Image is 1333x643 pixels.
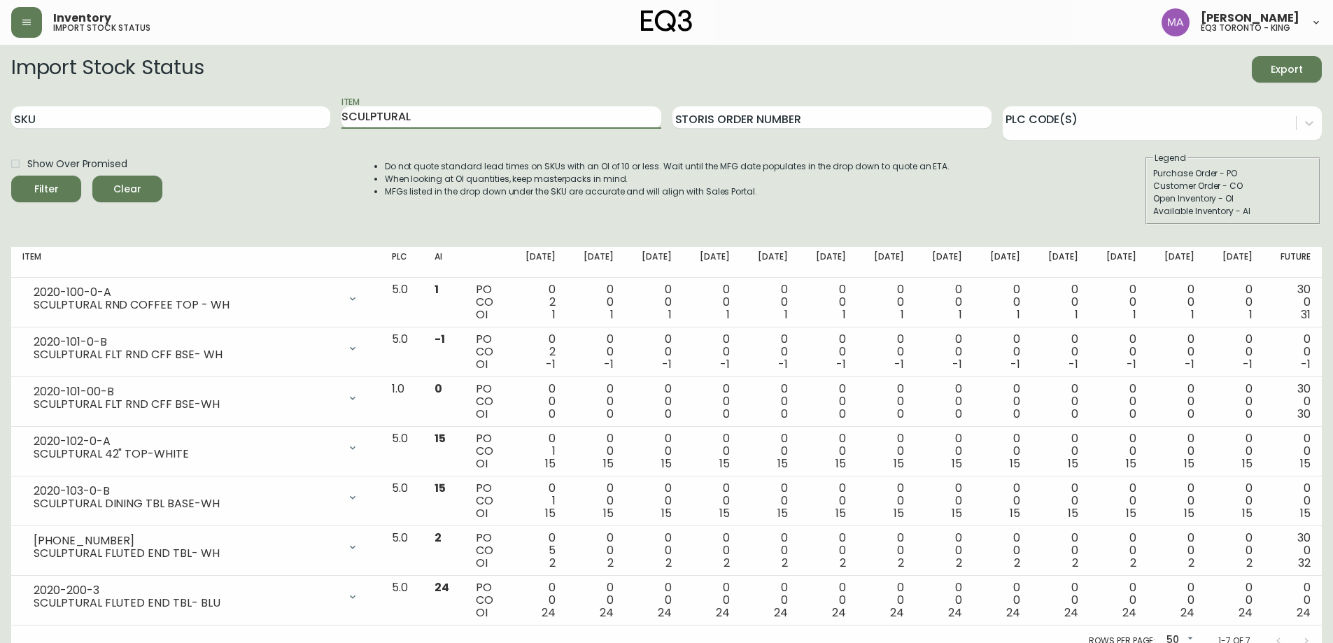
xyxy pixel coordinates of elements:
div: 0 0 [694,333,730,371]
li: MFGs listed in the drop down under the SKU are accurate and will align with Sales Portal. [385,185,950,198]
span: Clear [104,181,151,198]
div: 0 0 [636,532,672,570]
span: 0 [897,406,904,422]
div: 2020-101-00-BSCULPTURAL FLT RND CFF BSE-WH [22,383,369,414]
span: 30 [1297,406,1311,422]
span: OI [476,356,488,372]
span: 15 [1010,505,1020,521]
span: OI [476,605,488,621]
span: 1 [959,306,962,323]
span: 2 [1188,555,1194,571]
div: 0 0 [1217,333,1253,371]
div: 0 0 [1043,532,1078,570]
span: 2 [1130,555,1136,571]
span: OI [476,306,488,323]
div: 0 0 [1217,283,1253,321]
button: Clear [92,176,162,202]
div: SCULPTURAL FLT RND CFF BSE- WH [34,348,339,361]
div: 0 0 [1159,432,1194,470]
div: 0 0 [810,432,846,470]
div: 2020-200-3SCULPTURAL FLUTED END TBL- BLU [22,581,369,612]
span: 15 [1126,455,1136,472]
div: 0 0 [868,482,904,520]
span: 24 [774,605,788,621]
span: 15 [1300,505,1311,521]
div: 0 0 [694,283,730,321]
div: SCULPTURAL RND COFFEE TOP - WH [34,299,339,311]
div: 0 0 [1159,283,1194,321]
span: 15 [952,505,962,521]
div: 0 0 [1101,432,1136,470]
span: -1 [1185,356,1194,372]
span: 15 [952,455,962,472]
div: 0 0 [752,283,788,321]
div: 0 0 [1217,581,1253,619]
div: 0 0 [1217,432,1253,470]
span: -1 [604,356,614,372]
span: OI [476,406,488,422]
span: 15 [894,505,904,521]
div: 0 0 [926,283,962,321]
div: 0 0 [926,482,962,520]
div: 0 0 [985,532,1020,570]
th: [DATE] [625,247,683,278]
div: 0 0 [868,532,904,570]
span: 15 [1300,455,1311,472]
span: -1 [1068,356,1078,372]
div: 0 0 [520,581,556,619]
span: -1 [435,331,445,347]
span: 0 [1013,406,1020,422]
div: 2020-100-0-ASCULPTURAL RND COFFEE TOP - WH [22,283,369,314]
span: 2 [1072,555,1078,571]
span: 15 [894,455,904,472]
div: 0 0 [1217,482,1253,520]
span: 15 [1068,505,1078,521]
span: -1 [778,356,788,372]
div: 0 0 [1275,581,1311,619]
span: 1 [1075,306,1078,323]
div: 0 0 [578,283,614,321]
div: 0 0 [1275,482,1311,520]
button: Filter [11,176,81,202]
span: 1 [552,306,556,323]
span: 24 [658,605,672,621]
div: 0 0 [810,383,846,421]
div: 0 0 [578,532,614,570]
th: [DATE] [1206,247,1264,278]
div: 0 0 [1043,581,1078,619]
th: PLC [381,247,423,278]
span: 0 [549,406,556,422]
span: 2 [898,555,904,571]
div: 0 2 [520,333,556,371]
span: -1 [546,356,556,372]
span: -1 [952,356,962,372]
span: OI [476,455,488,472]
img: logo [641,10,693,32]
span: 2 [1246,555,1253,571]
div: 0 0 [1159,532,1194,570]
div: 0 0 [1159,581,1194,619]
div: 0 0 [1101,482,1136,520]
div: 0 0 [926,581,962,619]
span: 15 [777,505,788,521]
button: Export [1252,56,1322,83]
div: 0 0 [1159,333,1194,371]
div: 0 0 [1159,383,1194,421]
span: 15 [1010,455,1020,472]
span: 0 [1129,406,1136,422]
legend: Legend [1153,152,1187,164]
div: 2020-101-0-B [34,336,339,348]
span: 15 [1184,455,1194,472]
span: 15 [835,505,846,521]
span: 24 [1006,605,1020,621]
span: 1 [1017,306,1020,323]
div: 0 1 [520,482,556,520]
div: PO CO [476,333,498,371]
div: 0 0 [810,532,846,570]
span: 24 [1122,605,1136,621]
span: 0 [607,406,614,422]
h5: eq3 toronto - king [1201,24,1290,32]
div: 0 0 [1101,581,1136,619]
span: 1 [726,306,730,323]
div: 0 0 [1043,383,1078,421]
